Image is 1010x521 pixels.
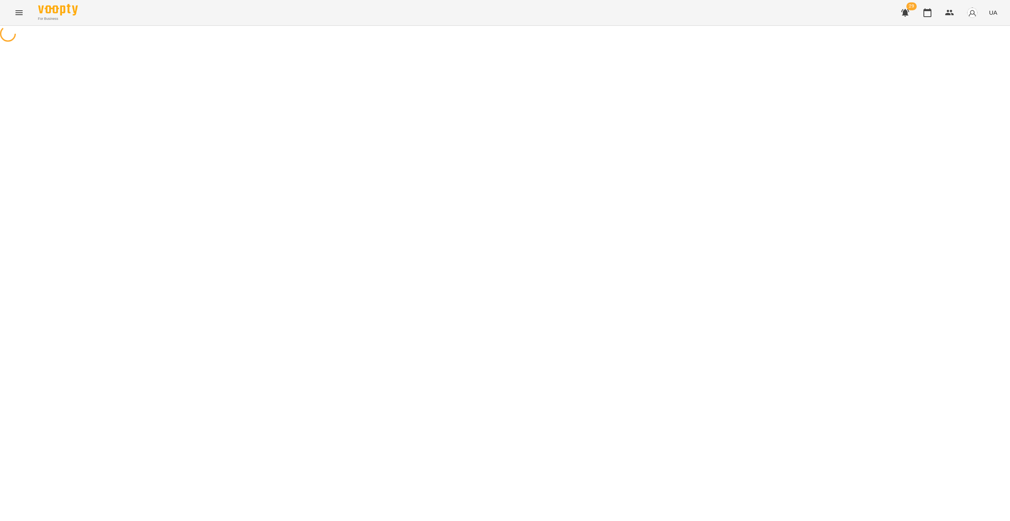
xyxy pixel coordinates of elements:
[986,5,1000,20] button: UA
[10,3,29,22] button: Menu
[989,8,997,17] span: UA
[38,16,78,21] span: For Business
[906,2,917,10] span: 29
[38,4,78,15] img: Voopty Logo
[967,7,978,18] img: avatar_s.png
